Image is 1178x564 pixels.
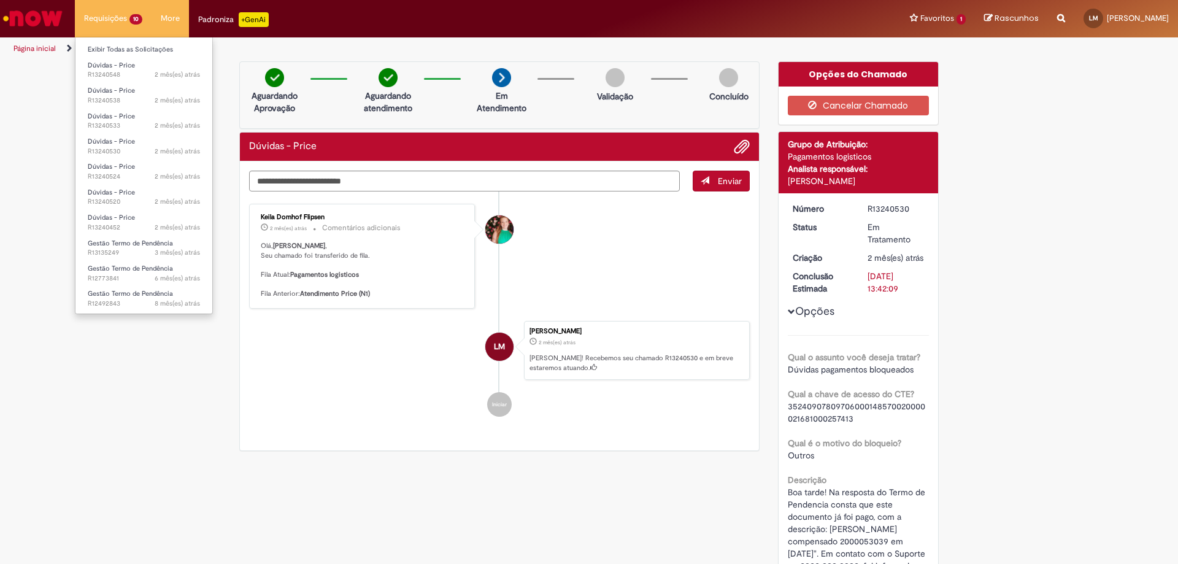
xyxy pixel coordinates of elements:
p: +GenAi [239,12,269,27]
span: 2 mês(es) atrás [155,172,200,181]
div: Keila Domhof Flipsen [261,214,465,221]
time: 03/07/2025 17:42:06 [539,339,576,346]
span: Dúvidas - Price [88,162,135,171]
div: Keila Domhof Flipsen [485,215,514,244]
button: Enviar [693,171,750,191]
time: 08/03/2025 08:23:09 [155,274,200,283]
span: 3 mês(es) atrás [155,248,200,257]
span: LM [494,332,505,361]
time: 06/06/2025 15:27:58 [155,248,200,257]
div: [PERSON_NAME] [788,175,930,187]
img: ServiceNow [1,6,64,31]
span: Dúvidas - Price [88,188,135,197]
span: [PERSON_NAME] [1107,13,1169,23]
ul: Histórico de tíquete [249,191,750,429]
a: Aberto R13240524 : Dúvidas - Price [75,160,212,183]
p: Em Atendimento [472,90,531,114]
img: check-circle-green.png [265,68,284,87]
span: R13240548 [88,70,200,80]
p: Olá, , Seu chamado foi transferido de fila. Fila Atual: Fila Anterior: [261,241,465,299]
span: 2 mês(es) atrás [155,70,200,79]
textarea: Digite sua mensagem aqui... [249,171,680,191]
span: 2 mês(es) atrás [155,147,200,156]
p: Aguardando Aprovação [245,90,304,114]
time: 03/07/2025 17:39:49 [155,197,200,206]
a: Aberto R13135249 : Gestão Termo de Pendência [75,237,212,260]
div: [PERSON_NAME] [529,328,743,335]
div: Padroniza [198,12,269,27]
div: [DATE] 13:42:09 [868,270,925,295]
p: [PERSON_NAME]! Recebemos seu chamado R13240530 e em breve estaremos atuando. [529,353,743,373]
time: 03/07/2025 17:28:40 [155,223,200,232]
a: Aberto R12773841 : Gestão Termo de Pendência [75,262,212,285]
span: Outros [788,450,814,461]
div: Analista responsável: [788,163,930,175]
span: R12773841 [88,274,200,284]
dt: Criação [783,252,859,264]
span: 2 mês(es) atrás [155,96,200,105]
time: 03/07/2025 17:42:06 [868,252,923,263]
b: Descrição [788,474,826,485]
a: Aberto R13240533 : Dúvidas - Price [75,110,212,133]
a: Aberto R13240520 : Dúvidas - Price [75,186,212,209]
p: Validação [597,90,633,102]
a: Exibir Todas as Solicitações [75,43,212,56]
span: Dúvidas - Price [88,61,135,70]
span: Dúvidas - Price [88,213,135,222]
span: R13135249 [88,248,200,258]
span: Dúvidas - Price [88,137,135,146]
span: 2 mês(es) atrás [155,223,200,232]
span: Favoritos [920,12,954,25]
span: R13240524 [88,172,200,182]
time: 03/07/2025 17:44:57 [155,70,200,79]
div: Opções do Chamado [779,62,939,87]
span: Gestão Termo de Pendência [88,264,173,273]
div: Grupo de Atribuição: [788,138,930,150]
a: Aberto R13240538 : Dúvidas - Price [75,84,212,107]
span: Enviar [718,176,742,187]
img: img-circle-grey.png [606,68,625,87]
p: Aguardando atendimento [358,90,418,114]
time: 05/07/2025 10:04:23 [270,225,307,232]
span: Gestão Termo de Pendência [88,289,173,298]
span: R13240533 [88,121,200,131]
span: Gestão Termo de Pendência [88,239,173,248]
time: 03/07/2025 17:42:58 [155,121,200,130]
b: Atendimento Price (N1) [300,289,370,298]
ul: Requisições [75,37,213,314]
small: Comentários adicionais [322,223,401,233]
div: Em Tratamento [868,221,925,245]
span: More [161,12,180,25]
dt: Conclusão Estimada [783,270,859,295]
time: 03/07/2025 17:42:07 [155,147,200,156]
span: 2 mês(es) atrás [155,197,200,206]
img: check-circle-green.png [379,68,398,87]
span: 2 mês(es) atrás [539,339,576,346]
span: Dúvidas - Price [88,86,135,95]
button: Cancelar Chamado [788,96,930,115]
a: Aberto R12492843 : Gestão Termo de Pendência [75,287,212,310]
a: Rascunhos [984,13,1039,25]
div: Pagamentos logisticos [788,150,930,163]
span: 2 mês(es) atrás [270,225,307,232]
span: Dúvidas pagamentos bloqueados [788,364,914,375]
dt: Status [783,221,859,233]
span: R13240538 [88,96,200,106]
b: Qual é o motivo do bloqueio? [788,438,901,449]
span: LM [1089,14,1098,22]
div: R13240530 [868,203,925,215]
img: img-circle-grey.png [719,68,738,87]
span: 6 mês(es) atrás [155,274,200,283]
div: 03/07/2025 17:42:06 [868,252,925,264]
span: R12492843 [88,299,200,309]
dt: Número [783,203,859,215]
img: arrow-next.png [492,68,511,87]
div: Lucas Marques [485,333,514,361]
a: Página inicial [13,44,56,53]
a: Aberto R13240452 : Dúvidas - Price [75,211,212,234]
time: 08/01/2025 13:53:58 [155,299,200,308]
span: 2 mês(es) atrás [868,252,923,263]
a: Aberto R13240530 : Dúvidas - Price [75,135,212,158]
span: 8 mês(es) atrás [155,299,200,308]
span: 35240907809706000148570020000021681000257413 [788,401,925,424]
